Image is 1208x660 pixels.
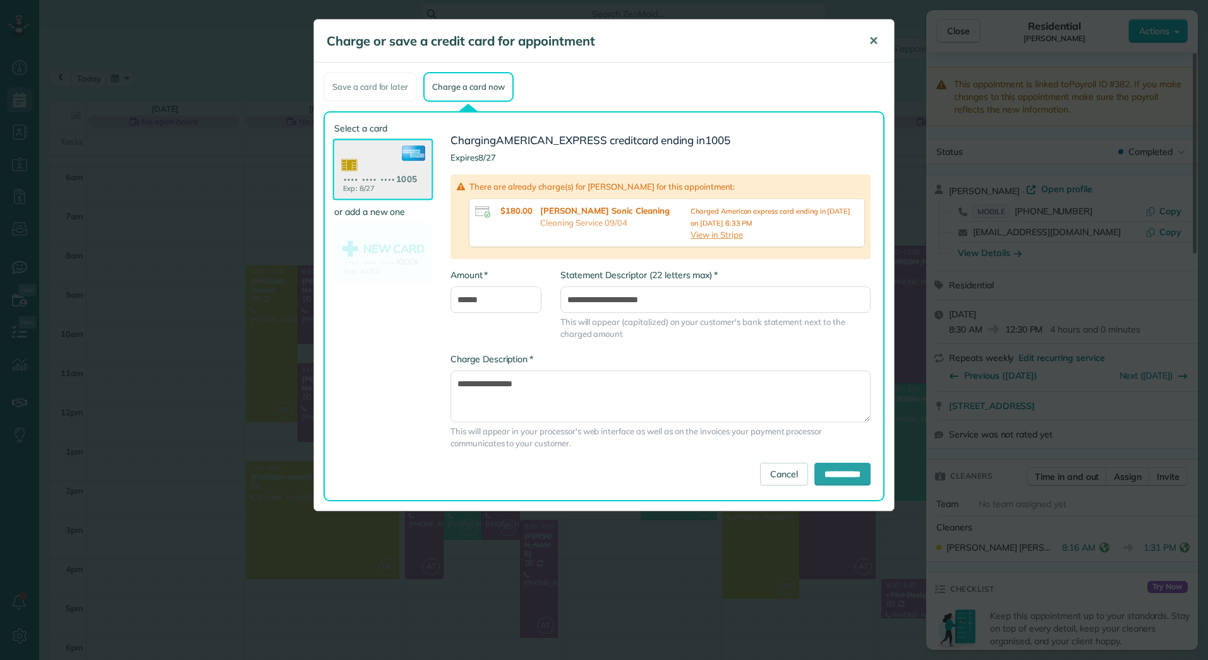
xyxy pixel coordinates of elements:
div: Charge a card now [423,72,513,102]
label: or add a new one [334,205,432,218]
p: Cleaning Service 09/04 [540,217,684,229]
strong: $180.00 [500,205,533,216]
div: There are already charge(s) for [PERSON_NAME] for this appointment: [450,174,871,259]
label: Select a card [334,122,432,135]
a: View in Stripe [691,229,742,240]
small: Charged American express card ending in [DATE] on [DATE] 6:33 PM [691,207,850,228]
span: credit [610,133,637,147]
a: Cancel [760,463,808,486]
strong: [PERSON_NAME] Sonic Cleaning [540,205,684,217]
img: icon_credit_card_success-27c2c4fc500a7f1a58a13ef14842cb958d03041fefb464fd2e53c949a5770e83.png [475,206,490,217]
label: Charge Description [450,353,533,365]
span: This will appear in your processor's web interface as well as on the invoices your payment proces... [450,425,871,449]
span: 1005 [705,133,730,147]
h5: Charge or save a credit card for appointment [327,32,851,50]
h3: Charging card ending in [450,135,871,147]
span: This will appear (capitalized) on your customer's bank statement next to the charged amount [560,316,871,340]
span: ✕ [869,34,878,48]
h4: Expires [450,153,871,162]
span: AMERICAN_EXPRESS [496,133,607,147]
div: Save a card for later [323,72,417,102]
label: Statement Descriptor (22 letters max) [560,269,718,281]
span: 8/27 [478,152,496,162]
label: Amount [450,269,488,281]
